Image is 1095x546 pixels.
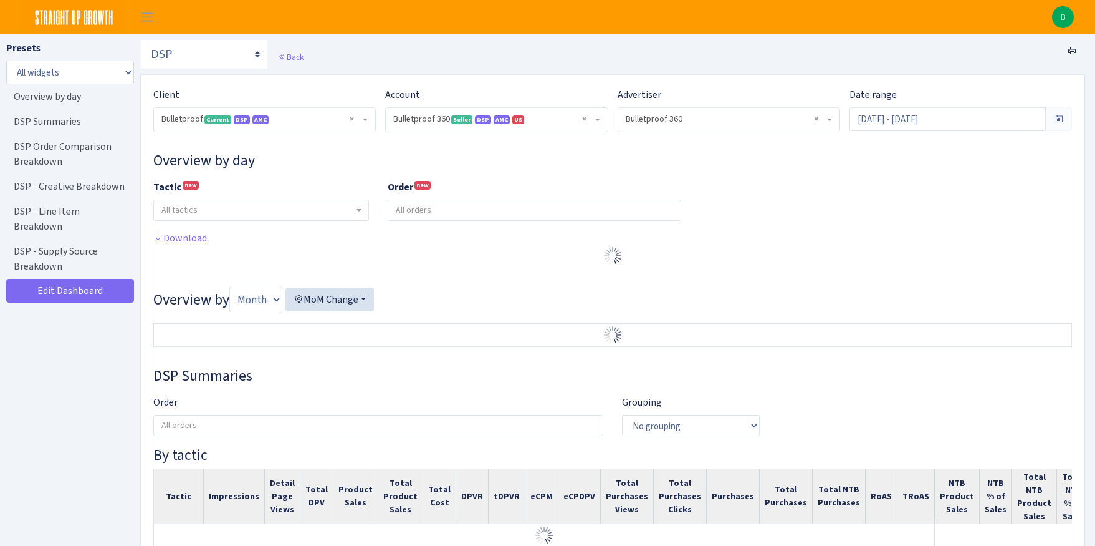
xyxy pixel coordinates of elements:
b: Tactic [153,180,181,193]
th: Total Product Sales [378,469,423,524]
label: Client [153,87,179,102]
button: MoM Change [285,288,374,311]
span: DSP [475,115,491,124]
label: Account [385,87,420,102]
input: All orders [154,416,603,436]
span: Remove all items [582,113,586,125]
th: Total DPV [300,469,333,524]
a: B [1052,6,1074,28]
th: NTB Product Sales [935,469,980,524]
img: Preloader [603,325,623,345]
label: Grouping [622,395,662,410]
span: Amazon Marketing Cloud [494,115,510,124]
span: Bulletproof <span class="badge badge-success">Current</span><span class="badge badge-primary">DSP... [154,108,375,132]
a: DSP - Supply Source Breakdown [6,239,131,279]
h3: Widget #10 [153,152,1072,170]
label: Advertiser [618,87,661,102]
a: DSP Order Comparison Breakdown [6,134,131,174]
span: Bulletproof 360 <span class="badge badge-success">Seller</span><span class="badge badge-primary">... [393,113,592,125]
a: Back [278,51,304,62]
th: eCPDPV [558,469,601,524]
label: Date range [849,87,897,102]
th: Total NTB % of Sales [1057,469,1090,524]
th: Total Purchases Clicks [654,469,707,524]
th: Total NTB Purchases [813,469,866,524]
a: DSP - Line Item Breakdown [6,199,131,239]
span: US [512,115,524,124]
th: Total Purchases Views [601,469,654,524]
span: Bulletproof 360 [626,113,825,125]
th: Total Purchases [760,469,813,524]
label: Presets [6,41,41,56]
a: DSP - Creative Breakdown [6,174,131,199]
h4: By tactic [153,446,1072,464]
span: Seller [451,115,472,124]
a: Edit Dashboard [6,279,134,303]
span: DSP [234,115,250,124]
th: NTB % of Sales [980,469,1012,524]
a: DSP Summaries [6,109,131,134]
th: TRoAS [897,469,935,524]
a: Overview by day [6,84,131,109]
span: Current [204,115,231,124]
img: Braden Astle [1052,6,1074,28]
span: Remove all items [350,113,354,125]
h3: Overview by [153,286,1072,313]
img: Preloader [603,246,623,266]
th: Purchases [707,469,760,524]
label: Order [153,395,178,410]
sup: new [414,181,431,190]
th: DPVR [456,469,489,524]
th: tDPVR [489,469,525,524]
b: Order [388,180,413,193]
h3: Widget #37 [153,367,1072,385]
span: Remove all items [814,113,818,125]
a: Download [153,232,207,245]
th: Product Sales [333,469,378,524]
img: Preloader [534,525,554,545]
th: Total NTB Product Sales [1012,469,1057,524]
span: All tactics [161,204,198,216]
th: Detail Page Views [265,469,300,524]
th: eCPM [525,469,558,524]
th: Tactic [154,469,204,524]
th: Total Cost [423,469,456,524]
span: Bulletproof <span class="badge badge-success">Current</span><span class="badge badge-primary">DSP... [161,113,360,125]
input: All orders [388,200,681,220]
sup: new [183,181,199,190]
span: Bulletproof 360 [618,108,839,132]
span: Bulletproof 360 <span class="badge badge-success">Seller</span><span class="badge badge-primary">... [386,108,607,132]
button: Toggle navigation [131,7,163,27]
span: AMC [252,115,269,124]
th: Impressions [204,469,265,524]
th: RoAS [866,469,897,524]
